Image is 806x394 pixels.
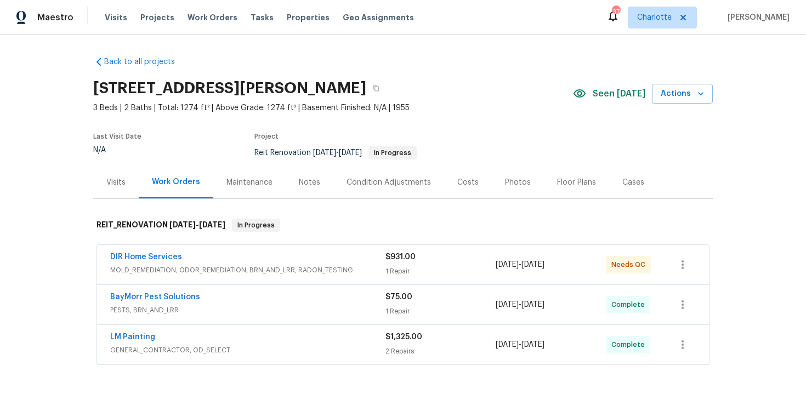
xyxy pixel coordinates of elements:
[521,341,544,349] span: [DATE]
[347,177,431,188] div: Condition Adjustments
[254,133,279,140] span: Project
[152,176,200,187] div: Work Orders
[93,102,573,113] span: 3 Beds | 2 Baths | Total: 1274 ft² | Above Grade: 1274 ft² | Basement Finished: N/A | 1955
[496,259,544,270] span: -
[299,177,320,188] div: Notes
[496,339,544,350] span: -
[496,299,544,310] span: -
[93,83,366,94] h2: [STREET_ADDRESS][PERSON_NAME]
[93,133,141,140] span: Last Visit Date
[385,293,412,301] span: $75.00
[110,345,385,356] span: GENERAL_CONTRACTOR, OD_SELECT
[496,341,519,349] span: [DATE]
[612,7,620,18] div: 37
[385,306,496,317] div: 1 Repair
[110,253,182,261] a: DIR Home Services
[505,177,531,188] div: Photos
[343,12,414,23] span: Geo Assignments
[110,265,385,276] span: MOLD_REMEDIATION, ODOR_REMEDIATION, BRN_AND_LRR, RADON_TESTING
[37,12,73,23] span: Maestro
[652,84,713,104] button: Actions
[93,208,713,243] div: REIT_RENOVATION [DATE]-[DATE]In Progress
[611,259,650,270] span: Needs QC
[287,12,330,23] span: Properties
[622,177,644,188] div: Cases
[370,150,416,156] span: In Progress
[313,149,336,157] span: [DATE]
[93,146,141,154] div: N/A
[385,266,496,277] div: 1 Repair
[611,339,649,350] span: Complete
[110,333,155,341] a: LM Painting
[385,346,496,357] div: 2 Repairs
[723,12,790,23] span: [PERSON_NAME]
[385,253,416,261] span: $931.00
[496,301,519,309] span: [DATE]
[226,177,273,188] div: Maintenance
[233,220,279,231] span: In Progress
[105,12,127,23] span: Visits
[169,221,196,229] span: [DATE]
[199,221,225,229] span: [DATE]
[339,149,362,157] span: [DATE]
[521,301,544,309] span: [DATE]
[593,88,645,99] span: Seen [DATE]
[637,12,672,23] span: Charlotte
[93,56,198,67] a: Back to all projects
[521,261,544,269] span: [DATE]
[106,177,126,188] div: Visits
[496,261,519,269] span: [DATE]
[169,221,225,229] span: -
[188,12,237,23] span: Work Orders
[661,87,704,101] span: Actions
[251,14,274,21] span: Tasks
[385,333,422,341] span: $1,325.00
[110,305,385,316] span: PESTS, BRN_AND_LRR
[313,149,362,157] span: -
[611,299,649,310] span: Complete
[140,12,174,23] span: Projects
[557,177,596,188] div: Floor Plans
[366,78,386,98] button: Copy Address
[110,293,200,301] a: BayMorr Pest Solutions
[457,177,479,188] div: Costs
[254,149,417,157] span: Reit Renovation
[97,219,225,232] h6: REIT_RENOVATION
